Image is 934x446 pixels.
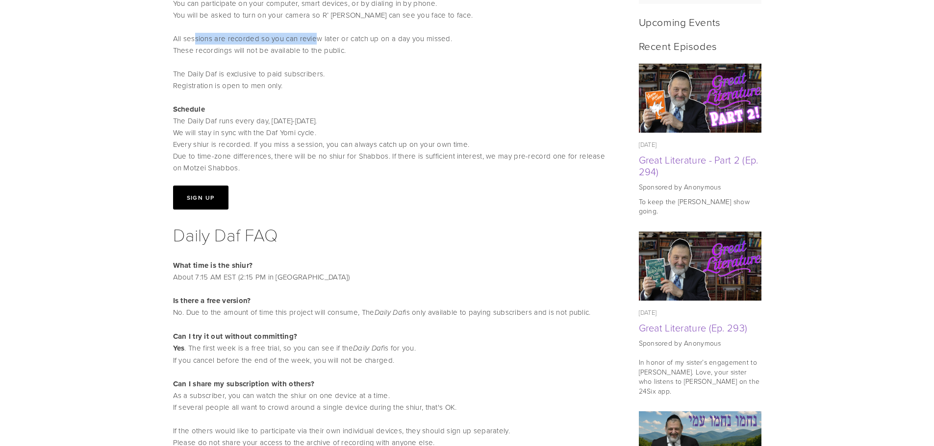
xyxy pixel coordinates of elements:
[639,16,761,28] h2: Upcoming Events
[639,197,761,216] p: To keep the [PERSON_NAME] show going.
[639,321,748,334] a: Great Literature (Ep. 293)
[173,331,298,353] strong: Can I try it out without committing? Yes
[639,140,657,149] time: [DATE]
[639,153,758,178] a: Great Literature - Part 2 (Ep. 294)
[173,68,614,174] p: The Daily Daf is exclusive to paid subscribers. Registration is open to men only. The Daily Daf r...
[173,295,251,306] strong: Is there a free version?
[173,378,315,389] strong: Can I share my subscription with others?
[375,308,405,317] em: Daily Daf
[173,330,614,366] p: . The first week is a free trial, so you can see if the is for you. If you cancel before the end ...
[173,186,228,210] button: Sign Up
[639,64,761,133] a: Great Literature - Part 2 (Ep. 294)
[173,221,614,248] h1: Daily Daf FAQ
[639,182,761,192] p: Sponsored by Anonymous
[173,260,253,271] strong: What time is the shiur?
[638,232,761,301] img: Great Literature (Ep. 293)
[639,338,761,396] p: Sponsored by Anonymous In honor of my sister’s engagement to [PERSON_NAME]. Love, your sister who...
[638,64,761,133] img: Great Literature - Part 2 (Ep. 294)
[639,232,761,301] a: Great Literature (Ep. 293)
[173,104,205,115] strong: Schedule
[173,259,614,283] p: About 7:15 AM EST (2:15 PM in [GEOGRAPHIC_DATA])
[639,308,657,317] time: [DATE]
[353,344,383,352] em: Daily Daf
[173,295,614,319] p: No. Due to the amount of time this project will consume, The is only available to paying subscrib...
[639,40,761,52] h2: Recent Episodes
